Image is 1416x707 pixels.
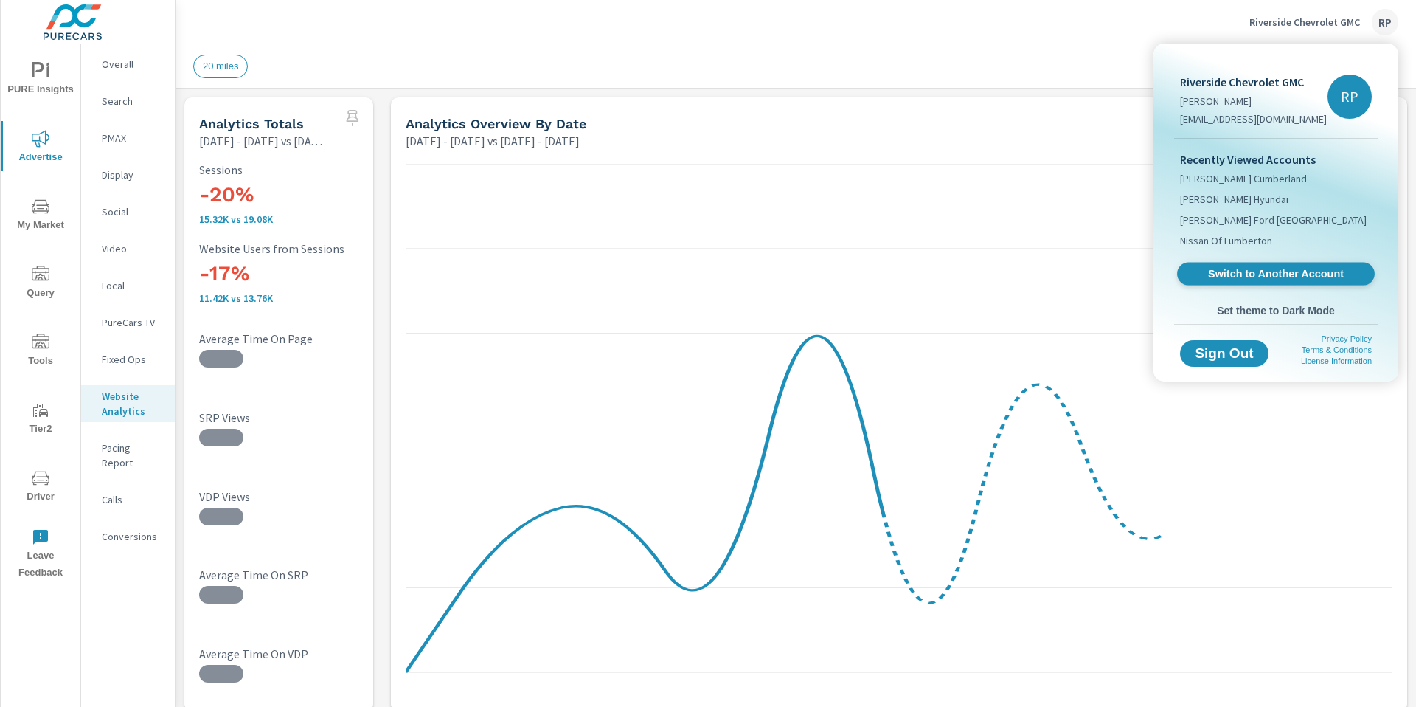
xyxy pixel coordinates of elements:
[1185,267,1366,281] span: Switch to Another Account
[1180,340,1268,367] button: Sign Out
[1180,213,1367,227] span: [PERSON_NAME] Ford [GEOGRAPHIC_DATA]
[1192,347,1257,360] span: Sign Out
[1180,151,1372,168] p: Recently Viewed Accounts
[1327,75,1372,119] div: RP
[1180,304,1372,317] span: Set theme to Dark Mode
[1180,94,1327,108] p: [PERSON_NAME]
[1180,171,1307,186] span: [PERSON_NAME] Cumberland
[1322,334,1372,343] a: Privacy Policy
[1180,233,1272,248] span: Nissan Of Lumberton
[1180,192,1288,207] span: [PERSON_NAME] Hyundai
[1180,73,1327,91] p: Riverside Chevrolet GMC
[1177,263,1375,286] a: Switch to Another Account
[1301,356,1372,365] a: License Information
[1302,345,1372,354] a: Terms & Conditions
[1174,297,1378,324] button: Set theme to Dark Mode
[1180,111,1327,126] p: [EMAIL_ADDRESS][DOMAIN_NAME]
